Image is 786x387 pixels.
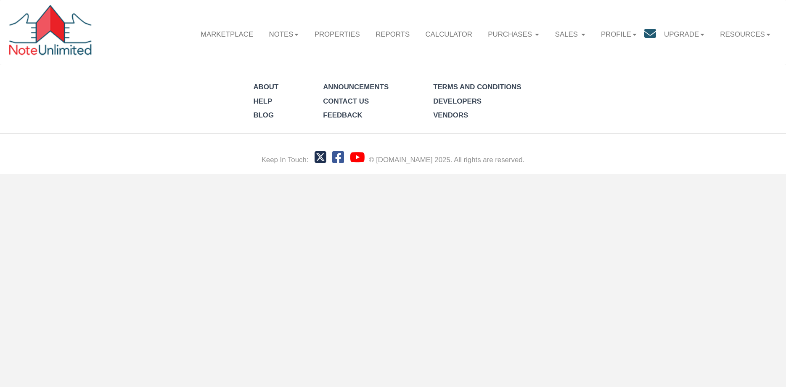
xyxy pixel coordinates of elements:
a: Reports [368,22,417,46]
a: Profile [593,22,644,46]
a: Resources [712,22,778,46]
a: Calculator [418,22,480,46]
div: Keep In Touch: [262,155,309,165]
a: Announcements [323,83,389,91]
a: Help [253,97,272,105]
a: Vendors [433,111,468,119]
a: Blog [253,111,274,119]
a: Purchases [480,22,547,46]
a: Sales [547,22,593,46]
a: Contact Us [323,97,369,105]
a: Notes [261,22,307,46]
a: Feedback [323,111,362,119]
a: Developers [433,97,482,105]
a: Upgrade [656,22,712,46]
div: © [DOMAIN_NAME] 2025. All rights are reserved. [369,155,524,165]
a: Marketplace [193,22,261,46]
a: About [253,83,278,91]
a: Properties [307,22,368,46]
a: Terms and Conditions [433,83,521,91]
